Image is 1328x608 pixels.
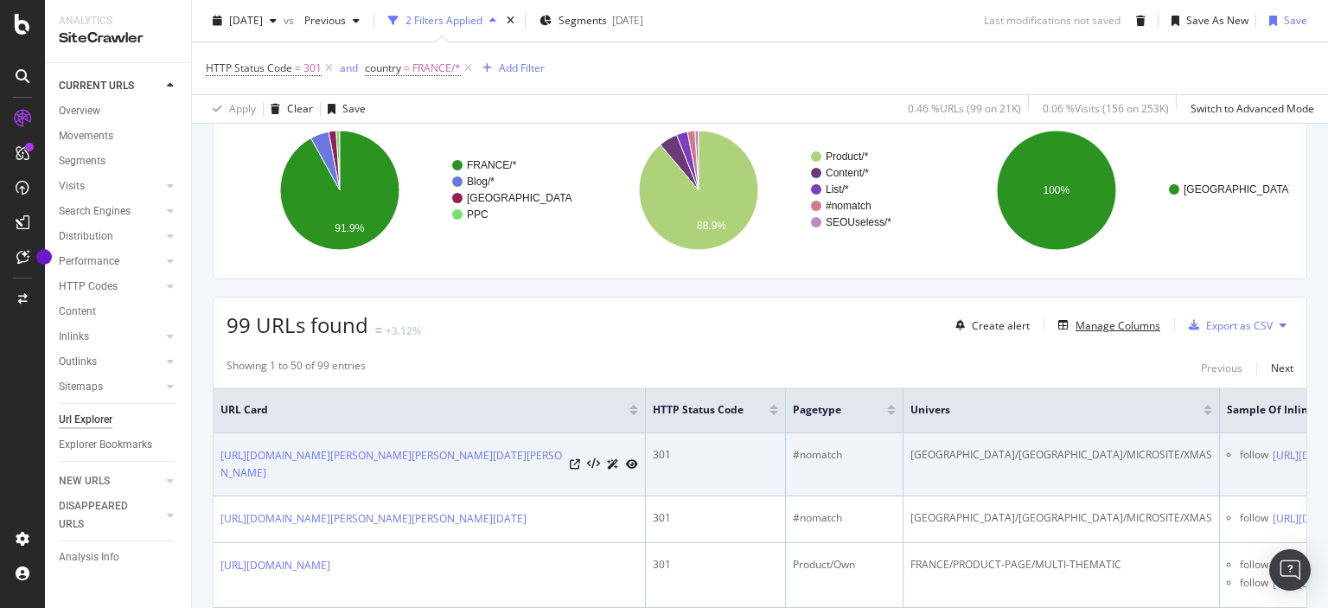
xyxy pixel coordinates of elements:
[227,310,368,339] span: 99 URLs found
[1184,95,1314,123] button: Switch to Advanced Mode
[59,497,162,534] a: DISAPPEARED URLS
[653,557,778,573] div: 301
[612,13,643,28] div: [DATE]
[503,12,518,29] div: times
[206,95,256,123] button: Apply
[1191,101,1314,116] div: Switch to Advanced Mode
[653,447,778,463] div: 301
[59,127,179,145] a: Movements
[59,548,179,566] a: Analysis Info
[220,557,330,574] a: [URL][DOMAIN_NAME]
[59,278,118,296] div: HTTP Codes
[910,402,1178,418] span: univers
[467,159,517,171] text: FRANCE/*
[381,7,503,35] button: 2 Filters Applied
[386,323,421,338] div: +3.12%
[1076,318,1160,333] div: Manage Columns
[227,358,366,379] div: Showing 1 to 50 of 99 entries
[59,29,177,48] div: SiteCrawler
[826,200,871,212] text: #nomatch
[340,60,358,76] button: and
[1186,13,1248,28] div: Save As New
[229,13,263,28] span: 2025 Sep. 15th
[1269,549,1311,591] div: Open Intercom Messenger
[404,61,410,75] span: =
[405,13,482,28] div: 2 Filters Applied
[1284,13,1307,28] div: Save
[793,447,896,463] div: #nomatch
[59,253,119,271] div: Performance
[59,202,162,221] a: Search Engines
[1240,510,1268,528] div: follow
[59,127,113,145] div: Movements
[1184,183,1292,195] text: [GEOGRAPHIC_DATA]
[227,115,572,266] svg: A chart.
[59,353,97,371] div: Outlinks
[826,216,891,228] text: SEOUseless/*
[229,101,256,116] div: Apply
[59,328,89,346] div: Inlinks
[220,447,563,482] a: [URL][DOMAIN_NAME][PERSON_NAME][PERSON_NAME][DATE][PERSON_NAME]
[365,61,401,75] span: country
[793,510,896,526] div: #nomatch
[303,56,322,80] span: 301
[59,227,162,246] a: Distribution
[295,61,301,75] span: =
[297,13,346,28] span: Previous
[335,222,364,234] text: 91.9%
[59,102,179,120] a: Overview
[206,7,284,35] button: [DATE]
[59,77,134,95] div: CURRENT URLS
[1271,358,1293,379] button: Next
[59,253,162,271] a: Performance
[1044,184,1070,196] text: 100%
[943,115,1289,266] svg: A chart.
[1051,315,1160,336] button: Manage Columns
[340,61,358,75] div: and
[59,77,162,95] a: CURRENT URLS
[59,102,100,120] div: Overview
[1201,361,1242,375] div: Previous
[59,14,177,29] div: Analytics
[59,202,131,221] div: Search Engines
[910,510,1212,526] div: [GEOGRAPHIC_DATA]/[GEOGRAPHIC_DATA]/MICROSITE/XMAS
[59,436,152,454] div: Explorer Bookmarks
[1043,101,1169,116] div: 0.06 % Visits ( 156 on 253K )
[697,221,726,233] text: 88.9%
[908,101,1021,116] div: 0.46 % URLs ( 99 on 21K )
[499,61,545,75] div: Add Filter
[467,208,488,221] text: PPC
[1206,318,1273,333] div: Export as CSV
[59,227,113,246] div: Distribution
[1240,575,1268,593] div: follow
[287,101,313,116] div: Clear
[59,152,105,170] div: Segments
[220,402,625,418] span: URL Card
[476,58,545,79] button: Add Filter
[59,328,162,346] a: Inlinks
[59,472,110,490] div: NEW URLS
[972,318,1030,333] div: Create alert
[36,249,52,265] div: Tooltip anchor
[826,167,869,179] text: Content/*
[1240,447,1268,465] div: follow
[59,497,146,534] div: DISAPPEARED URLS
[59,548,119,566] div: Analysis Info
[59,378,103,396] div: Sitemaps
[59,353,162,371] a: Outlinks
[59,436,179,454] a: Explorer Bookmarks
[59,152,179,170] a: Segments
[59,177,85,195] div: Visits
[793,402,861,418] span: pagetype
[59,303,179,321] a: Content
[984,13,1120,28] div: Last modifications not saved
[1271,361,1293,375] div: Next
[826,183,849,195] text: List/*
[467,176,495,188] text: Blog/*
[533,7,650,35] button: Segments[DATE]
[585,115,931,266] div: A chart.
[59,177,162,195] a: Visits
[1240,557,1268,575] div: follow
[1201,358,1242,379] button: Previous
[607,455,619,473] a: AI Url Details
